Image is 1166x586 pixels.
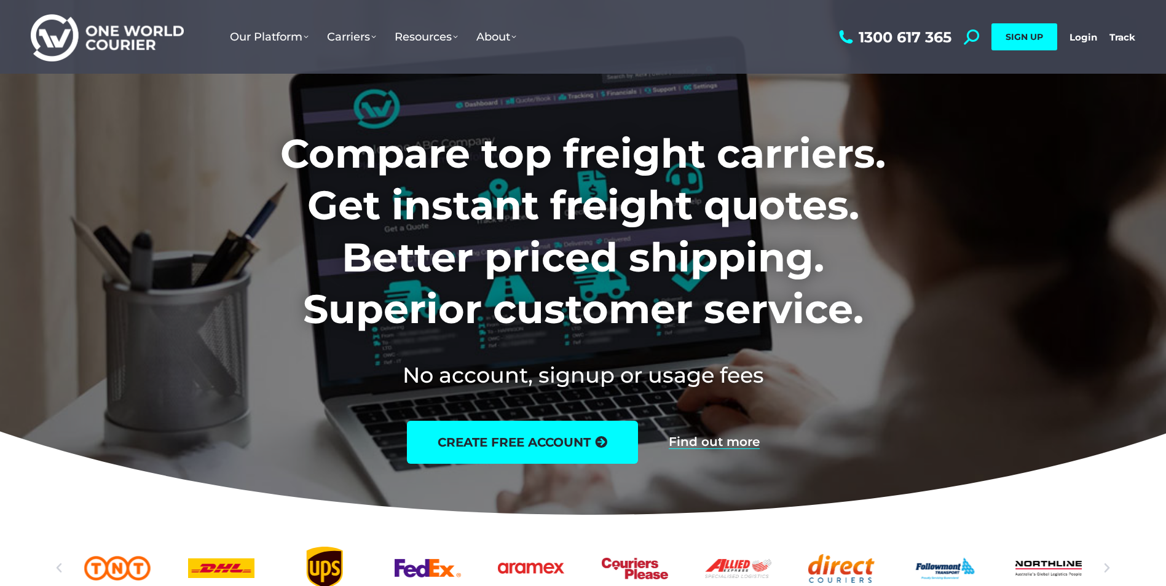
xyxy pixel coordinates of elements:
span: Our Platform [230,30,309,44]
a: Track [1109,31,1135,43]
a: Carriers [318,18,385,56]
a: create free account [407,421,638,464]
h2: No account, signup or usage fees [199,360,967,390]
span: Carriers [327,30,376,44]
a: Find out more [669,436,760,449]
a: SIGN UP [991,23,1057,50]
a: 1300 617 365 [836,29,951,45]
a: Resources [385,18,467,56]
a: Login [1069,31,1097,43]
a: About [467,18,526,56]
span: Resources [395,30,458,44]
span: About [476,30,516,44]
img: One World Courier [31,12,184,62]
span: SIGN UP [1006,31,1043,42]
h1: Compare top freight carriers. Get instant freight quotes. Better priced shipping. Superior custom... [199,128,967,335]
a: Our Platform [221,18,318,56]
